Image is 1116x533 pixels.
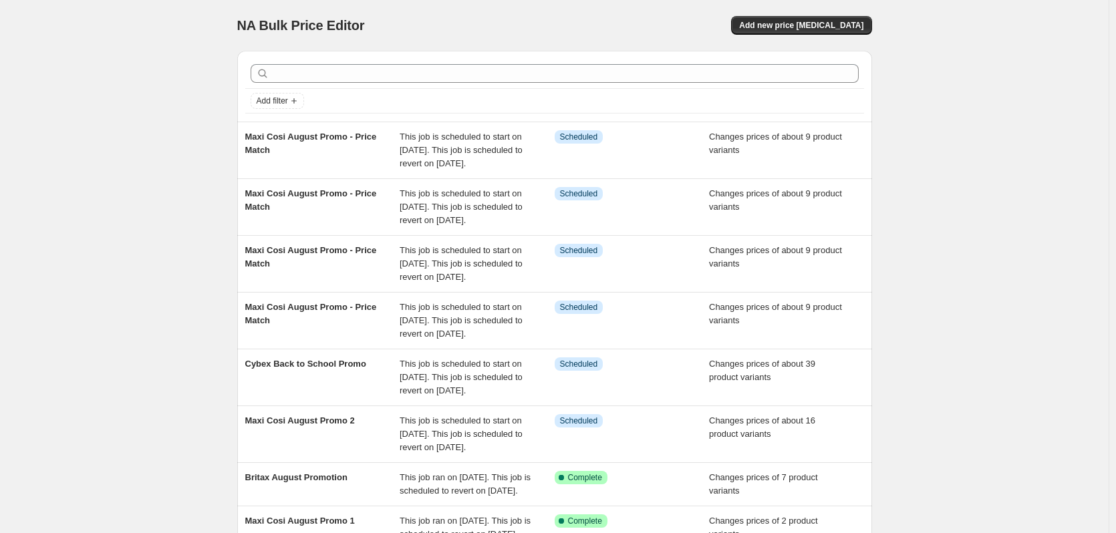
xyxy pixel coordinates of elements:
[709,245,842,269] span: Changes prices of about 9 product variants
[560,415,598,426] span: Scheduled
[560,359,598,369] span: Scheduled
[245,516,355,526] span: Maxi Cosi August Promo 1
[709,415,815,439] span: Changes prices of about 16 product variants
[245,132,377,155] span: Maxi Cosi August Promo - Price Match
[245,415,355,425] span: Maxi Cosi August Promo 2
[560,302,598,313] span: Scheduled
[400,302,523,339] span: This job is scheduled to start on [DATE]. This job is scheduled to revert on [DATE].
[709,132,842,155] span: Changes prices of about 9 product variants
[245,302,377,325] span: Maxi Cosi August Promo - Price Match
[237,18,365,33] span: NA Bulk Price Editor
[245,472,347,482] span: Britax August Promotion
[400,415,523,452] span: This job is scheduled to start on [DATE]. This job is scheduled to revert on [DATE].
[709,359,815,382] span: Changes prices of about 39 product variants
[400,132,523,168] span: This job is scheduled to start on [DATE]. This job is scheduled to revert on [DATE].
[560,188,598,199] span: Scheduled
[739,20,863,31] span: Add new price [MEDICAL_DATA]
[400,188,523,225] span: This job is scheduled to start on [DATE]. This job is scheduled to revert on [DATE].
[568,472,602,483] span: Complete
[400,472,531,496] span: This job ran on [DATE]. This job is scheduled to revert on [DATE].
[245,188,377,212] span: Maxi Cosi August Promo - Price Match
[560,245,598,256] span: Scheduled
[709,302,842,325] span: Changes prices of about 9 product variants
[731,16,871,35] button: Add new price [MEDICAL_DATA]
[257,96,288,106] span: Add filter
[568,516,602,526] span: Complete
[709,188,842,212] span: Changes prices of about 9 product variants
[245,245,377,269] span: Maxi Cosi August Promo - Price Match
[245,359,366,369] span: Cybex Back to School Promo
[400,359,523,395] span: This job is scheduled to start on [DATE]. This job is scheduled to revert on [DATE].
[560,132,598,142] span: Scheduled
[251,93,304,109] button: Add filter
[709,472,818,496] span: Changes prices of 7 product variants
[400,245,523,282] span: This job is scheduled to start on [DATE]. This job is scheduled to revert on [DATE].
